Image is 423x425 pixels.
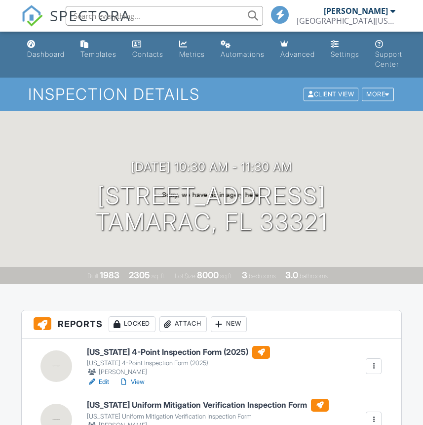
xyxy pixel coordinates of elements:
h3: [DATE] 10:30 am - 11:30 am [131,160,292,173]
div: Support Center [375,50,402,68]
div: Advanced [280,50,315,58]
div: [US_STATE] Uniform Mitigation Verification Inspection Form [87,413,329,421]
div: Client View [304,88,358,101]
div: Locked [109,316,155,332]
div: [PERSON_NAME] [87,367,270,377]
a: Settings [327,36,363,64]
div: 8000 [197,270,219,280]
a: Advanced [276,36,319,64]
div: [PERSON_NAME] [324,6,388,16]
a: Automations (Basic) [217,36,269,64]
div: Templates [80,50,116,58]
a: SPECTORA [21,13,131,34]
a: Dashboard [23,36,69,64]
img: The Best Home Inspection Software - Spectora [21,5,43,27]
div: South Florida Building Inspections, Inc. [297,16,395,26]
div: Attach [159,316,207,332]
div: Metrics [179,50,205,58]
span: bedrooms [249,272,276,280]
div: 3 [242,270,247,280]
div: New [211,316,247,332]
div: Automations [221,50,265,58]
h1: [STREET_ADDRESS] Tamarac, FL 33321 [95,183,328,235]
a: Edit [87,377,109,387]
a: Contacts [128,36,167,64]
div: [US_STATE] 4-Point Inspection Form (2025) [87,359,270,367]
a: Client View [303,90,361,97]
span: sq.ft. [220,272,232,280]
h6: [US_STATE] 4-Point Inspection Form (2025) [87,346,270,359]
div: Contacts [132,50,163,58]
div: 3.0 [285,270,298,280]
span: SPECTORA [50,5,131,26]
span: Built [87,272,98,280]
div: More [362,88,394,101]
span: sq. ft. [152,272,165,280]
a: Support Center [371,36,406,74]
a: Metrics [175,36,209,64]
h6: [US_STATE] Uniform Mitigation Verification Inspection Form [87,399,329,412]
h3: Reports [22,310,401,339]
div: 1983 [100,270,119,280]
a: View [119,377,145,387]
a: Templates [77,36,120,64]
div: Dashboard [27,50,65,58]
h1: Inspection Details [28,85,395,103]
span: bathrooms [300,272,328,280]
span: Lot Size [175,272,195,280]
a: [US_STATE] 4-Point Inspection Form (2025) [US_STATE] 4-Point Inspection Form (2025) [PERSON_NAME] [87,346,270,378]
div: Settings [331,50,359,58]
input: Search everything... [66,6,263,26]
div: 2305 [129,270,150,280]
